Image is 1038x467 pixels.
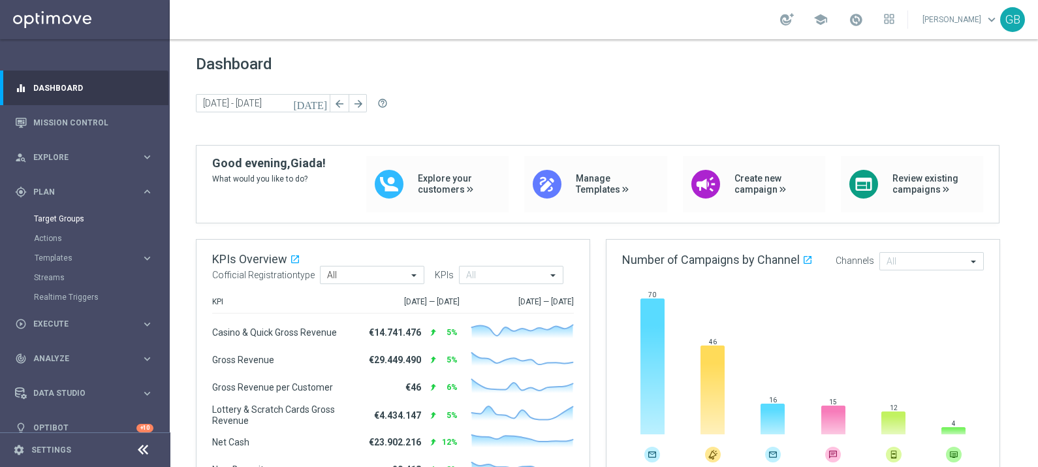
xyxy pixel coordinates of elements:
[15,152,27,163] i: person_search
[33,153,141,161] span: Explore
[136,424,153,432] div: +10
[34,248,168,268] div: Templates
[15,152,141,163] div: Explore
[15,318,141,330] div: Execute
[33,71,153,105] a: Dashboard
[14,118,154,128] button: Mission Control
[34,292,136,302] a: Realtime Triggers
[14,353,154,364] button: track_changes Analyze keyboard_arrow_right
[15,318,27,330] i: play_circle_outline
[34,268,168,287] div: Streams
[141,252,153,265] i: keyboard_arrow_right
[14,319,154,329] button: play_circle_outline Execute keyboard_arrow_right
[15,353,27,364] i: track_changes
[14,83,154,93] button: equalizer Dashboard
[33,188,141,196] span: Plan
[15,387,141,399] div: Data Studio
[14,423,154,433] button: lightbulb Optibot +10
[141,353,153,365] i: keyboard_arrow_right
[34,229,168,248] div: Actions
[15,186,141,198] div: Plan
[15,411,153,445] div: Optibot
[14,152,154,163] button: person_search Explore keyboard_arrow_right
[34,209,168,229] div: Target Groups
[34,214,136,224] a: Target Groups
[13,444,25,456] i: settings
[15,422,27,434] i: lightbulb
[31,446,71,454] a: Settings
[15,186,27,198] i: gps_fixed
[14,187,154,197] button: gps_fixed Plan keyboard_arrow_right
[35,254,141,262] div: Templates
[15,82,27,94] i: equalizer
[34,272,136,283] a: Streams
[15,353,141,364] div: Analyze
[35,254,128,262] span: Templates
[34,287,168,307] div: Realtime Triggers
[34,233,136,244] a: Actions
[14,388,154,398] button: Data Studio keyboard_arrow_right
[33,320,141,328] span: Execute
[921,10,1000,29] a: [PERSON_NAME]keyboard_arrow_down
[984,12,999,27] span: keyboard_arrow_down
[141,151,153,163] i: keyboard_arrow_right
[141,185,153,198] i: keyboard_arrow_right
[33,355,141,362] span: Analyze
[33,389,141,397] span: Data Studio
[34,253,154,263] button: Templates keyboard_arrow_right
[33,411,136,445] a: Optibot
[15,71,153,105] div: Dashboard
[141,387,153,400] i: keyboard_arrow_right
[1000,7,1025,32] div: GB
[33,105,153,140] a: Mission Control
[15,105,153,140] div: Mission Control
[813,12,828,27] span: school
[141,318,153,330] i: keyboard_arrow_right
